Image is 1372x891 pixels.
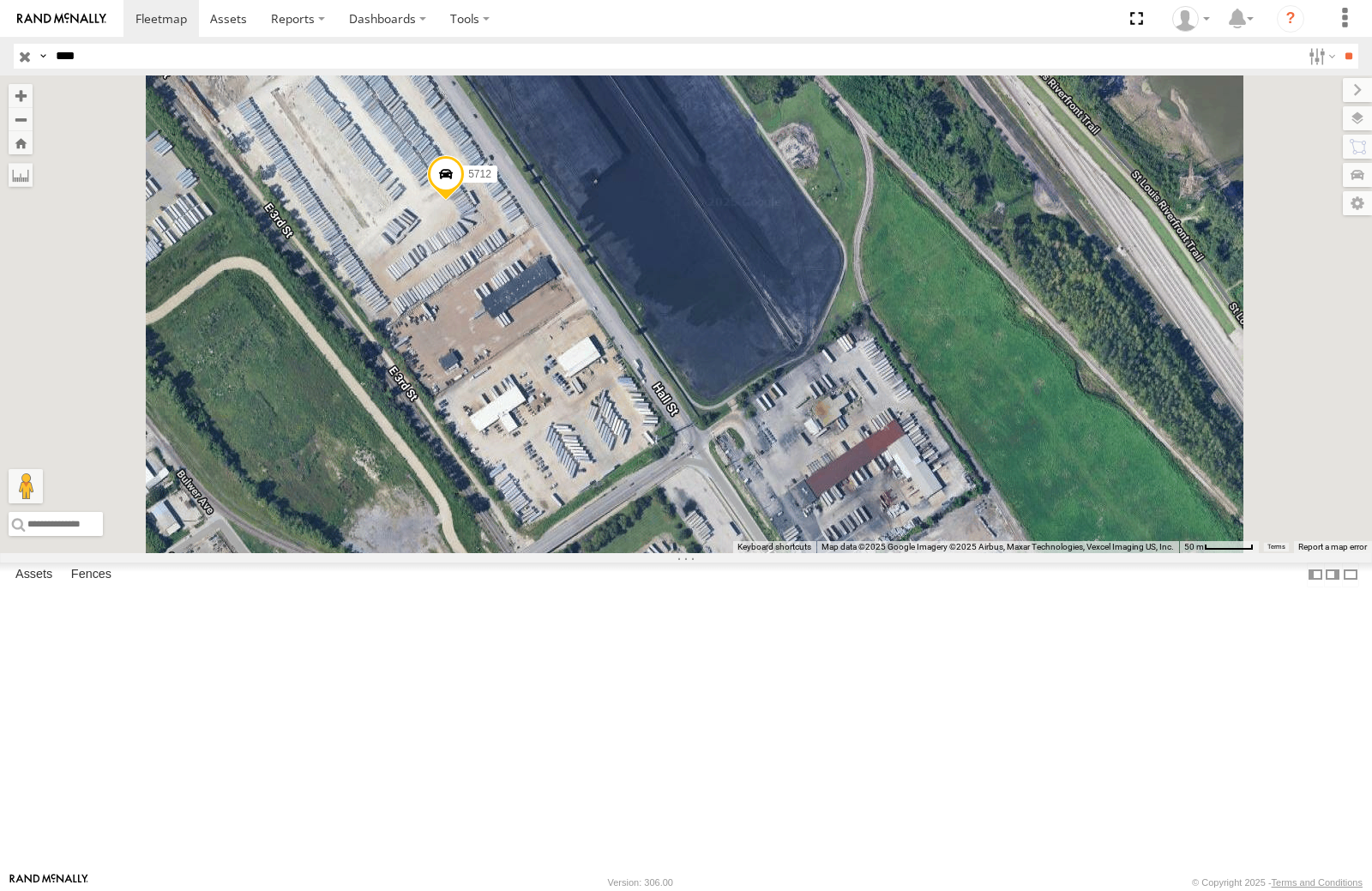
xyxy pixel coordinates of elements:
[1324,563,1341,587] label: Dock Summary Table to the Right
[17,13,106,25] img: rand-logo.svg
[9,163,33,187] label: Measure
[1277,5,1304,33] i: ?
[9,131,33,154] button: Zoom Home
[1302,44,1339,69] label: Search Filter Options
[1267,544,1285,551] a: Terms
[1342,563,1359,587] label: Hide Summary Table
[1272,877,1363,888] a: Terms and Conditions
[9,469,43,503] button: Drag Pegman onto the map to open Street View
[36,44,50,69] label: Search Query
[9,84,33,107] button: Zoom in
[9,874,88,891] a: Visit our Website
[1192,877,1363,888] div: © Copyright 2025 -
[1184,542,1204,551] span: 50 m
[7,563,61,587] label: Assets
[821,542,1174,551] span: Map data ©2025 Google Imagery ©2025 Airbus, Maxar Technologies, Vexcel Imaging US, Inc.
[1179,541,1259,553] button: Map Scale: 50 m per 54 pixels
[1166,6,1216,32] div: Jana Barrett
[1298,542,1367,551] a: Report a map error
[9,107,33,131] button: Zoom out
[737,541,811,553] button: Keyboard shortcuts
[1307,563,1324,587] label: Dock Summary Table to the Left
[1343,191,1372,215] label: Map Settings
[468,168,491,180] span: 5712
[608,877,673,888] div: Version: 306.00
[63,563,120,587] label: Fences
